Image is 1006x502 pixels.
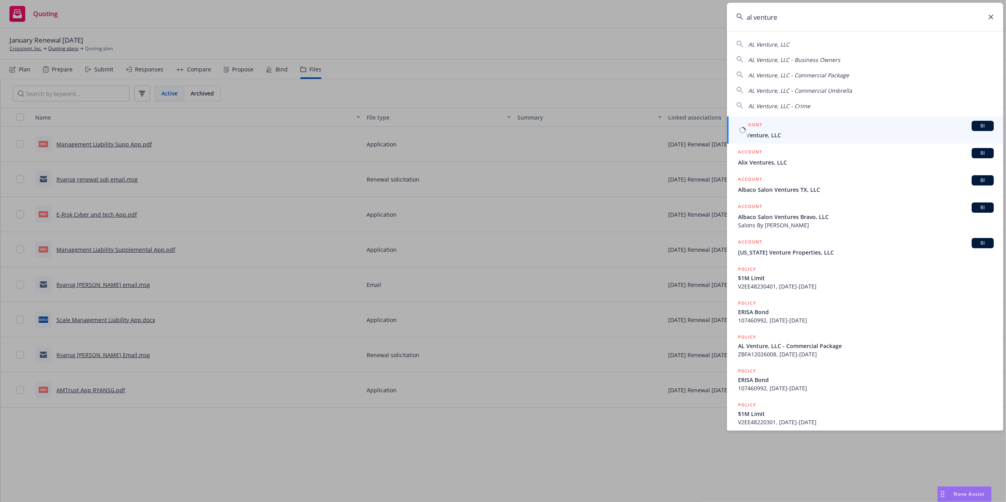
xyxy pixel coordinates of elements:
span: Albaco Salon Ventures TX, LLC [738,185,994,194]
span: Albaco Salon Ventures Bravo, LLC [738,213,994,221]
span: BI [975,177,991,184]
a: POLICYAL Venture, LLC - Commercial PackageZBFA12026008, [DATE]-[DATE] [727,329,1003,363]
span: AL Venture, LLC [748,41,789,48]
h5: POLICY [738,333,756,341]
button: Nova Assist [937,486,992,502]
span: ERISA Bond [738,308,994,316]
span: $1M Limit [738,274,994,282]
h5: ACCOUNT [738,121,762,130]
h5: POLICY [738,265,756,273]
span: $1M Limit [738,410,994,418]
a: POLICY$1M LimitV2EE48220301, [DATE]-[DATE] [727,397,1003,431]
span: V2EE48220301, [DATE]-[DATE] [738,418,994,426]
h5: ACCOUNT [738,238,762,247]
span: AL Venture, LLC - Crime [748,102,810,110]
span: BI [975,150,991,157]
span: AL Venture, LLC - Business Owners [748,56,840,64]
span: 107460992, [DATE]-[DATE] [738,384,994,392]
span: 107460992, [DATE]-[DATE] [738,316,994,324]
h5: POLICY [738,299,756,307]
span: AL Venture, LLC - Commercial Package [738,342,994,350]
span: Salons By [PERSON_NAME] [738,221,994,229]
h5: ACCOUNT [738,148,762,157]
span: V2EE48230401, [DATE]-[DATE] [738,282,994,290]
a: ACCOUNTBIAlix Ventures, LLC [727,144,1003,171]
a: ACCOUNTBIAlbaco Salon Ventures TX, LLC [727,171,1003,198]
h5: ACCOUNT [738,175,762,185]
span: ZBFA12026008, [DATE]-[DATE] [738,350,994,358]
a: ACCOUNTBI[US_STATE] Venture Properties, LLC [727,234,1003,261]
a: POLICY$1M LimitV2EE48230401, [DATE]-[DATE] [727,261,1003,295]
a: ACCOUNTBIAL Venture, LLC [727,116,1003,144]
span: Nova Assist [954,491,985,497]
h5: ACCOUNT [738,202,762,212]
span: ERISA Bond [738,376,994,384]
span: Alix Ventures, LLC [738,158,994,167]
span: AL Venture, LLC - Commercial Umbrella [748,87,852,94]
h5: POLICY [738,401,756,409]
a: POLICYERISA Bond107460992, [DATE]-[DATE] [727,363,1003,397]
span: BI [975,204,991,211]
input: Search... [727,3,1003,31]
span: BI [975,122,991,129]
div: Drag to move [938,487,948,502]
span: AL Venture, LLC [738,131,994,139]
h5: POLICY [738,367,756,375]
a: POLICYERISA Bond107460992, [DATE]-[DATE] [727,295,1003,329]
span: BI [975,240,991,247]
a: ACCOUNTBIAlbaco Salon Ventures Bravo, LLCSalons By [PERSON_NAME] [727,198,1003,234]
span: AL Venture, LLC - Commercial Package [748,71,849,79]
span: [US_STATE] Venture Properties, LLC [738,248,994,257]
